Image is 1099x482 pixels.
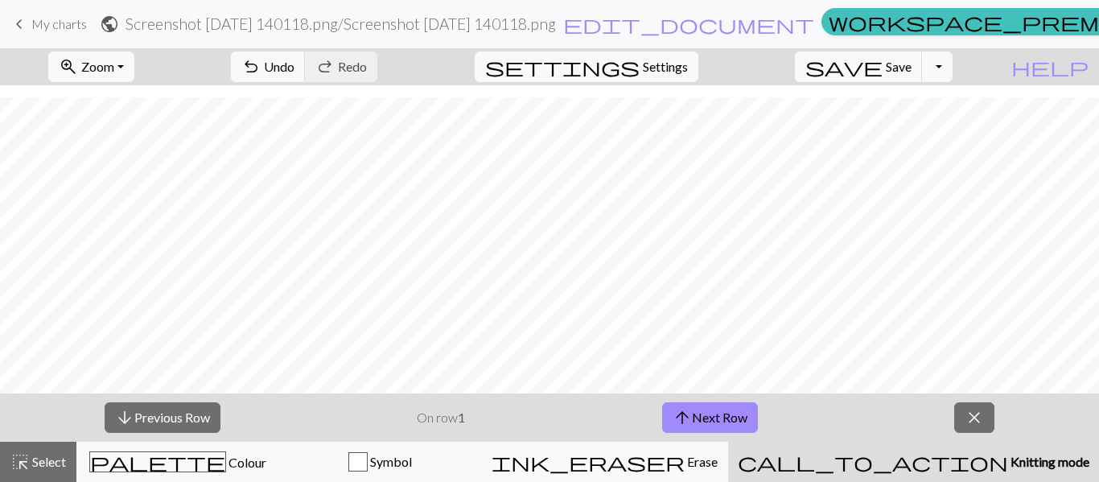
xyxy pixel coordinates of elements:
span: zoom_in [59,56,78,78]
span: undo [241,56,261,78]
span: settings [485,56,640,78]
button: Save [795,51,923,82]
span: public [100,13,119,35]
span: Knitting mode [1008,454,1089,469]
button: Previous Row [105,402,220,433]
span: ink_eraser [492,451,685,473]
span: close [965,406,984,429]
span: Erase [685,454,718,469]
span: My charts [31,16,87,31]
strong: 1 [458,410,465,425]
p: On row [417,408,465,427]
span: Colour [226,455,266,470]
span: Select [30,454,66,469]
a: My charts [10,10,87,38]
span: Symbol [368,454,412,469]
button: Erase [481,442,728,482]
h2: Screenshot [DATE] 140118.png / Screenshot [DATE] 140118.png [126,14,556,33]
span: arrow_upward [673,406,692,429]
button: Knitting mode [728,442,1099,482]
button: Zoom [48,51,134,82]
span: Settings [643,57,688,76]
span: save [805,56,883,78]
span: highlight_alt [10,451,30,473]
span: Save [886,59,912,74]
button: Symbol [279,442,482,482]
span: call_to_action [738,451,1008,473]
span: Zoom [81,59,114,74]
button: Colour [76,442,279,482]
i: Settings [485,57,640,76]
span: help [1011,56,1089,78]
span: keyboard_arrow_left [10,13,29,35]
button: Undo [231,51,306,82]
button: Next Row [662,402,758,433]
span: palette [90,451,225,473]
button: SettingsSettings [475,51,698,82]
span: Undo [264,59,294,74]
span: edit_document [563,13,814,35]
span: arrow_downward [115,406,134,429]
